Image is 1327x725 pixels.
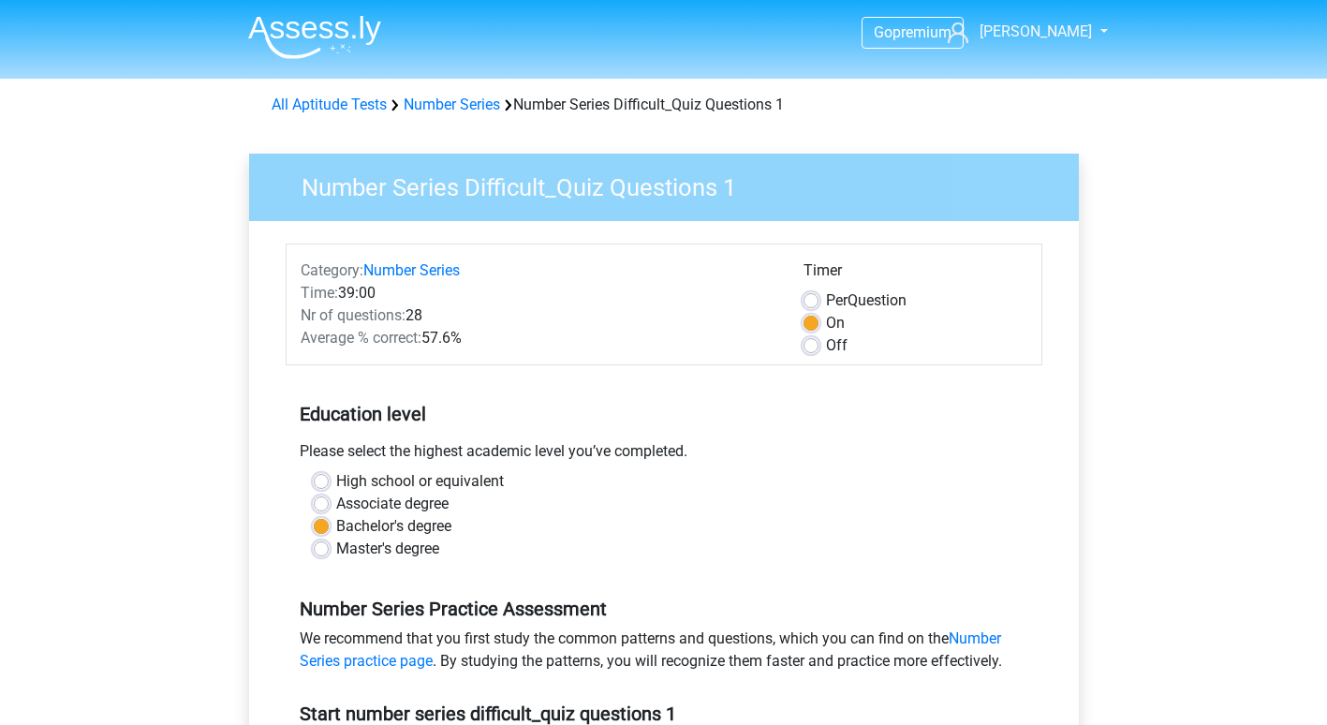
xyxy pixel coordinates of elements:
a: Number Series practice page [300,629,1001,670]
h5: Number Series Practice Assessment [300,598,1028,620]
div: Number Series Difficult_Quiz Questions 1 [264,94,1064,116]
label: Master's degree [336,538,439,560]
span: Nr of questions: [301,306,405,324]
div: Timer [804,259,1027,289]
div: 57.6% [287,327,789,349]
div: 28 [287,304,789,327]
label: Associate degree [336,493,449,515]
span: Per [826,291,848,309]
label: Off [826,334,848,357]
span: Average % correct: [301,329,421,347]
a: All Aptitude Tests [272,96,387,113]
a: [PERSON_NAME] [940,21,1094,43]
label: Question [826,289,907,312]
span: [PERSON_NAME] [980,22,1092,40]
a: Number Series [363,261,460,279]
div: We recommend that you first study the common patterns and questions, which you can find on the . ... [286,628,1042,680]
label: High school or equivalent [336,470,504,493]
span: Category: [301,261,363,279]
div: Please select the highest academic level you’ve completed. [286,440,1042,470]
h5: Start number series difficult_quiz questions 1 [300,703,1028,725]
span: Time: [301,284,338,302]
img: Assessly [248,15,381,59]
a: Gopremium [863,20,963,45]
span: Go [874,23,892,41]
div: 39:00 [287,282,789,304]
label: Bachelor's degree [336,515,451,538]
label: On [826,312,845,334]
h5: Education level [300,395,1028,433]
a: Number Series [404,96,500,113]
h3: Number Series Difficult_Quiz Questions 1 [279,166,1065,202]
span: premium [892,23,951,41]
